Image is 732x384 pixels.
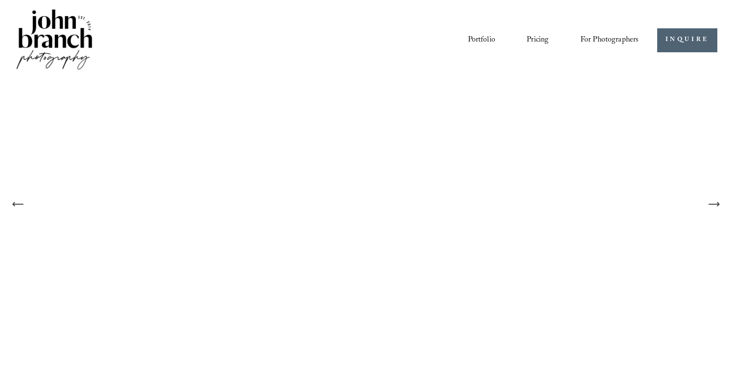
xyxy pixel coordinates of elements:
[657,28,717,52] a: INQUIRE
[703,193,725,215] button: Next Slide
[15,7,94,73] img: John Branch IV Photography
[468,32,495,48] a: Portfolio
[7,193,29,215] button: Previous Slide
[527,32,549,48] a: Pricing
[580,33,639,48] span: For Photographers
[580,32,639,48] a: folder dropdown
